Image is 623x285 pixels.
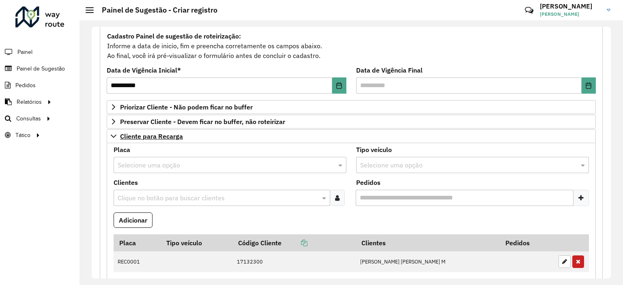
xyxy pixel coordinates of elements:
td: REC0001 [114,251,161,272]
label: Data de Vigência Inicial [107,65,181,75]
span: Cliente para Recarga [120,133,183,139]
th: Pedidos [500,234,554,251]
a: Priorizar Cliente - Não podem ficar no buffer [107,100,596,114]
th: Código Cliente [232,234,356,251]
a: Copiar [281,239,307,247]
div: Informe a data de inicio, fim e preencha corretamente os campos abaixo. Ao final, você irá pré-vi... [107,31,596,61]
span: Preservar Cliente - Devem ficar no buffer, não roteirizar [120,118,285,125]
td: [PERSON_NAME] [PERSON_NAME] M [356,251,500,272]
th: Placa [114,234,161,251]
button: Adicionar [114,212,153,228]
a: Contato Rápido [520,2,538,19]
label: Pedidos [356,178,380,187]
span: Pedidos [15,81,36,90]
span: Painel de Sugestão [17,64,65,73]
label: Tipo veículo [356,145,392,154]
a: Preservar Cliente - Devem ficar no buffer, não roteirizar [107,115,596,129]
label: Clientes [114,178,138,187]
span: Priorizar Cliente - Não podem ficar no buffer [120,104,253,110]
h3: [PERSON_NAME] [540,2,601,10]
span: Relatórios [17,98,42,106]
span: Painel [17,48,32,56]
th: Tipo veículo [161,234,232,251]
button: Choose Date [332,77,346,94]
strong: Cadastro Painel de sugestão de roteirização: [107,32,241,40]
a: Cliente para Recarga [107,129,596,143]
span: Tático [15,131,30,139]
label: Placa [114,145,130,154]
th: Clientes [356,234,500,251]
button: Choose Date [582,77,596,94]
span: [PERSON_NAME] [540,11,601,18]
h2: Painel de Sugestão - Criar registro [94,6,217,15]
label: Data de Vigência Final [356,65,423,75]
td: 17132300 [232,251,356,272]
span: Consultas [16,114,41,123]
